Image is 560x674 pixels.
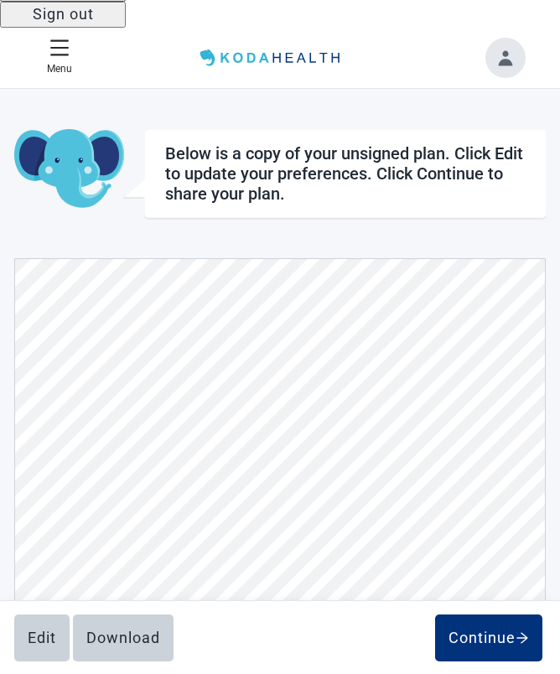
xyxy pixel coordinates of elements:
[73,614,174,661] button: Download
[28,630,56,646] div: Edit
[516,631,529,645] span: arrow-right
[165,143,526,204] h1: Below is a copy of your unsigned plan. Click Edit to update your preferences. Click Continue to s...
[14,614,70,661] button: Edit
[435,614,542,661] button: Continue arrow-right
[449,630,529,646] div: Continue
[14,129,124,210] img: Koda Elephant
[47,61,72,77] p: Menu
[49,38,70,58] span: menu
[194,44,350,71] img: Koda Health
[86,630,160,646] div: Download
[485,38,526,78] button: Toggle account menu
[33,5,94,22] div: Sign out
[40,31,79,84] button: Close Menu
